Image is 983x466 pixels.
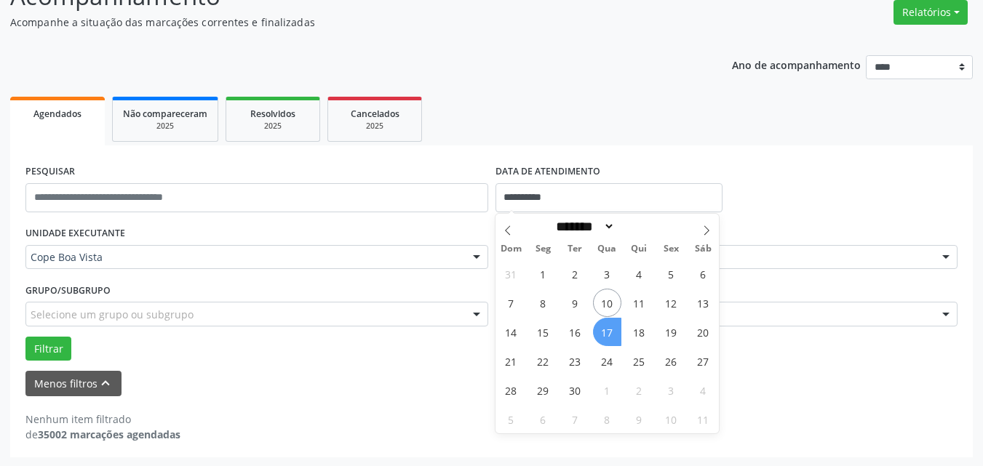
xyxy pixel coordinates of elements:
[593,376,621,404] span: Outubro 1, 2025
[497,405,525,433] span: Outubro 5, 2025
[615,219,663,234] input: Year
[25,337,71,361] button: Filtrar
[123,108,207,120] span: Não compareceram
[625,376,653,404] span: Outubro 2, 2025
[529,347,557,375] span: Setembro 22, 2025
[25,427,180,442] div: de
[31,250,458,265] span: Cope Boa Vista
[561,289,589,317] span: Setembro 9, 2025
[25,222,125,245] label: UNIDADE EXECUTANTE
[25,371,122,396] button: Menos filtroskeyboard_arrow_up
[657,318,685,346] span: Setembro 19, 2025
[552,219,616,234] select: Month
[561,405,589,433] span: Outubro 7, 2025
[625,405,653,433] span: Outubro 9, 2025
[689,260,717,288] span: Setembro 6, 2025
[655,244,687,254] span: Sex
[31,307,194,322] span: Selecione um grupo ou subgrupo
[593,289,621,317] span: Setembro 10, 2025
[689,405,717,433] span: Outubro 11, 2025
[657,260,685,288] span: Setembro 5, 2025
[497,260,525,288] span: Agosto 31, 2025
[10,15,684,30] p: Acompanhe a situação das marcações correntes e finalizadas
[529,405,557,433] span: Outubro 6, 2025
[351,108,399,120] span: Cancelados
[625,289,653,317] span: Setembro 11, 2025
[559,244,591,254] span: Ter
[123,121,207,132] div: 2025
[687,244,719,254] span: Sáb
[561,260,589,288] span: Setembro 2, 2025
[689,347,717,375] span: Setembro 27, 2025
[25,411,180,427] div: Nenhum item filtrado
[593,405,621,433] span: Outubro 8, 2025
[593,260,621,288] span: Setembro 3, 2025
[561,347,589,375] span: Setembro 23, 2025
[657,376,685,404] span: Outubro 3, 2025
[97,375,114,391] i: keyboard_arrow_up
[625,347,653,375] span: Setembro 25, 2025
[25,161,75,183] label: PESQUISAR
[338,121,411,132] div: 2025
[25,279,111,302] label: Grupo/Subgrupo
[529,260,557,288] span: Setembro 1, 2025
[497,318,525,346] span: Setembro 14, 2025
[625,318,653,346] span: Setembro 18, 2025
[561,376,589,404] span: Setembro 30, 2025
[497,289,525,317] span: Setembro 7, 2025
[623,244,655,254] span: Qui
[625,260,653,288] span: Setembro 4, 2025
[732,55,861,73] p: Ano de acompanhamento
[657,347,685,375] span: Setembro 26, 2025
[33,108,81,120] span: Agendados
[689,376,717,404] span: Outubro 4, 2025
[497,347,525,375] span: Setembro 21, 2025
[236,121,309,132] div: 2025
[689,289,717,317] span: Setembro 13, 2025
[529,318,557,346] span: Setembro 15, 2025
[657,289,685,317] span: Setembro 12, 2025
[250,108,295,120] span: Resolvidos
[527,244,559,254] span: Seg
[529,289,557,317] span: Setembro 8, 2025
[529,376,557,404] span: Setembro 29, 2025
[657,405,685,433] span: Outubro 10, 2025
[496,244,528,254] span: Dom
[497,376,525,404] span: Setembro 28, 2025
[561,318,589,346] span: Setembro 16, 2025
[38,427,180,441] strong: 35002 marcações agendadas
[689,318,717,346] span: Setembro 20, 2025
[591,244,623,254] span: Qua
[593,318,621,346] span: Setembro 17, 2025
[593,347,621,375] span: Setembro 24, 2025
[496,161,600,183] label: DATA DE ATENDIMENTO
